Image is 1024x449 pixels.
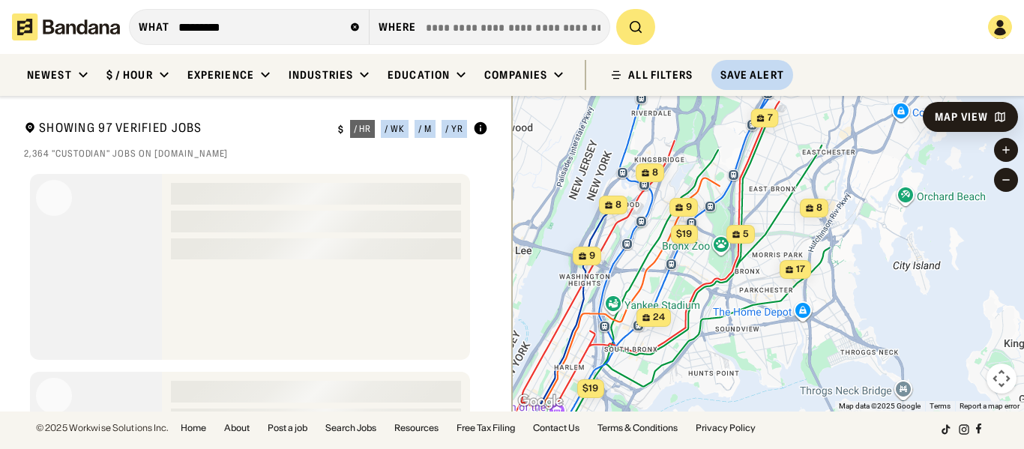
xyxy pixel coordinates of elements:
[325,424,376,433] a: Search Jobs
[379,20,417,34] div: Where
[987,364,1017,394] button: Map camera controls
[354,124,372,133] div: / hr
[457,424,515,433] a: Free Tax Filing
[268,424,307,433] a: Post a job
[676,228,692,239] span: $19
[839,402,921,410] span: Map data ©2025 Google
[720,68,784,82] div: Save Alert
[36,424,169,433] div: © 2025 Workwise Solutions Inc.
[394,424,439,433] a: Resources
[652,166,658,179] span: 8
[139,20,169,34] div: what
[24,148,488,160] div: 2,364 "Custodian" jobs on [DOMAIN_NAME]
[930,402,951,410] a: Terms (opens in new tab)
[12,13,120,40] img: Bandana logotype
[796,263,805,276] span: 17
[388,68,450,82] div: Education
[24,168,488,412] div: grid
[24,120,326,139] div: Showing 97 Verified Jobs
[653,311,665,324] span: 24
[597,424,678,433] a: Terms & Conditions
[516,392,565,412] img: Google
[816,202,822,214] span: 8
[696,424,756,433] a: Privacy Policy
[385,124,405,133] div: / wk
[516,392,565,412] a: Open this area in Google Maps (opens a new window)
[187,68,254,82] div: Experience
[935,112,988,122] div: Map View
[106,68,153,82] div: $ / hour
[533,424,579,433] a: Contact Us
[960,402,1020,410] a: Report a map error
[445,124,463,133] div: / yr
[767,112,772,124] span: 7
[181,424,206,433] a: Home
[628,70,693,80] div: ALL FILTERS
[484,68,547,82] div: Companies
[589,250,595,262] span: 9
[338,124,344,136] div: $
[289,68,353,82] div: Industries
[224,424,250,433] a: About
[27,68,72,82] div: Newest
[582,382,598,394] span: $19
[686,201,692,214] span: 9
[418,124,432,133] div: / m
[615,199,621,211] span: 8
[743,228,749,241] span: 5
